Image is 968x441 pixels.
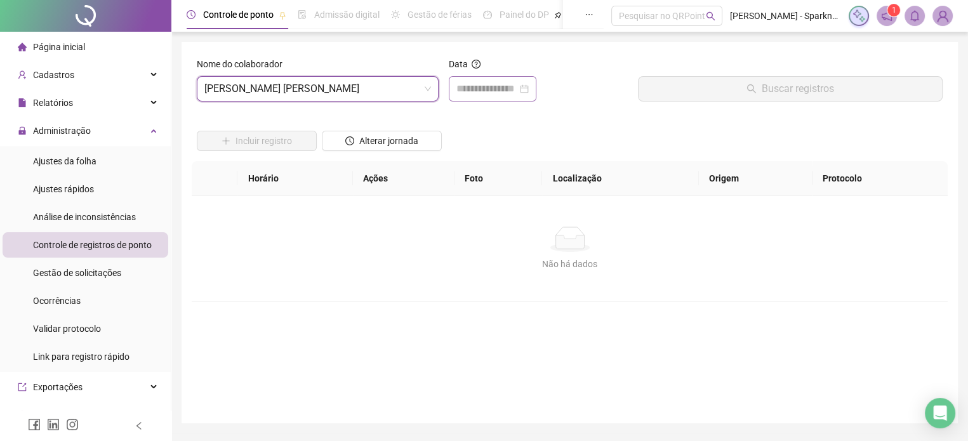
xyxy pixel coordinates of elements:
div: Open Intercom Messenger [925,398,955,428]
span: notification [881,10,892,22]
th: Horário [237,161,352,196]
img: 79446 [933,6,952,25]
span: Controle de registros de ponto [33,240,152,250]
span: sun [391,10,400,19]
button: Buscar registros [638,76,943,102]
span: Administração [33,126,91,136]
sup: 1 [887,4,900,16]
span: search [706,11,715,21]
span: clock-circle [345,136,354,145]
span: Ocorrências [33,296,81,306]
span: bell [909,10,920,22]
label: Nome do colaborador [197,57,291,71]
span: lock [18,126,27,135]
a: Alterar jornada [322,137,442,147]
th: Localização [542,161,699,196]
th: Origem [699,161,812,196]
span: Link para registro rápido [33,352,129,362]
span: export [18,383,27,392]
span: Relatórios [33,98,73,108]
span: file-done [298,10,307,19]
span: Validar protocolo [33,324,101,334]
th: Foto [454,161,542,196]
span: Gestão de solicitações [33,268,121,278]
span: question-circle [472,60,481,69]
span: home [18,43,27,51]
span: facebook [28,418,41,431]
span: Ajustes da folha [33,156,96,166]
th: Protocolo [812,161,948,196]
span: clock-circle [187,10,196,19]
span: Painel do DP [500,10,549,20]
span: [PERSON_NAME] - Sparknet Telecomunicações Ltda [730,9,841,23]
span: 1 [892,6,896,15]
span: Cadastros [33,70,74,80]
span: Gestão de férias [408,10,472,20]
th: Ações [353,161,455,196]
span: ellipsis [585,10,593,19]
span: Data [449,59,468,69]
img: sparkle-icon.fc2bf0ac1784a2077858766a79e2daf3.svg [852,9,866,23]
span: Alterar jornada [359,134,418,148]
button: Alterar jornada [322,131,442,151]
div: Não há dados [207,257,932,271]
span: Exportações [33,382,83,392]
span: Página inicial [33,42,85,52]
button: Incluir registro [197,131,317,151]
span: Admissão digital [314,10,380,20]
span: instagram [66,418,79,431]
span: pushpin [279,11,286,19]
span: Integrações [33,410,80,420]
span: Análise de inconsistências [33,212,136,222]
span: dashboard [483,10,492,19]
span: left [135,421,143,430]
span: Controle de ponto [203,10,274,20]
span: KELLY CRISTINA MENDES COUTINHO [204,77,431,101]
span: file [18,98,27,107]
span: pushpin [554,11,562,19]
span: linkedin [47,418,60,431]
span: user-add [18,70,27,79]
span: Ajustes rápidos [33,184,94,194]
